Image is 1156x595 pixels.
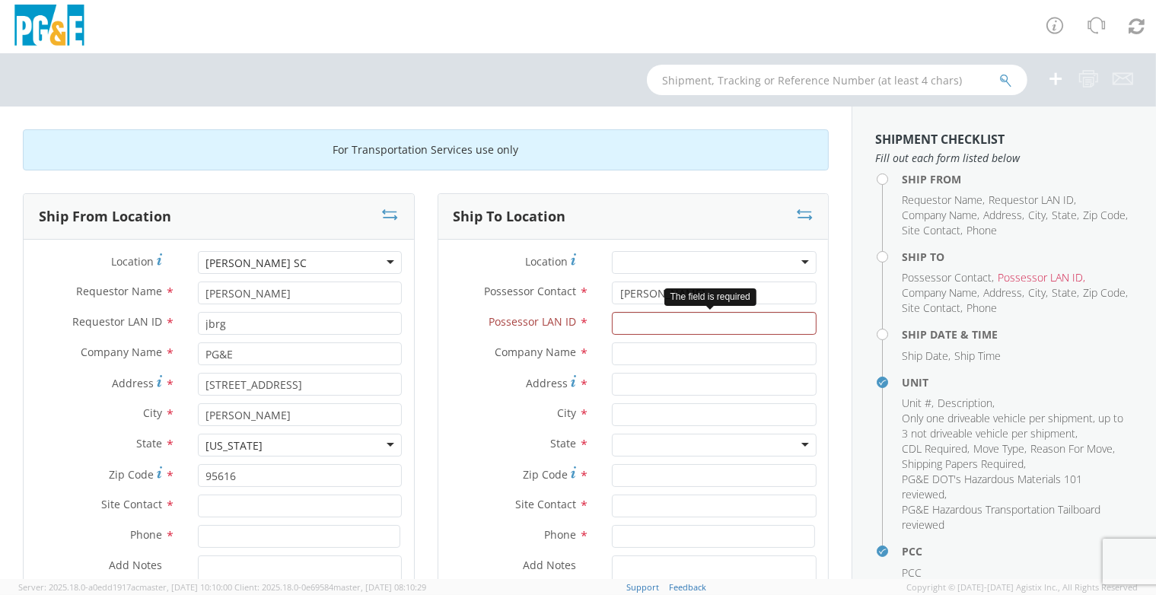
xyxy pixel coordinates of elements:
li: , [1028,208,1048,223]
span: PCC [902,565,922,580]
span: Site Contact [902,301,960,315]
li: , [1083,285,1128,301]
span: City [557,406,576,420]
span: PG&E DOT's Hazardous Materials 101 reviewed [902,472,1082,501]
span: Company Name [902,285,977,300]
span: State [550,436,576,450]
h4: Ship To [902,251,1133,262]
h4: Unit [902,377,1133,388]
span: Phone [544,527,576,542]
li: , [938,396,995,411]
span: Site Contact [101,497,162,511]
span: Reason For Move [1030,441,1113,456]
li: , [902,457,1026,472]
li: , [902,192,985,208]
li: , [902,472,1129,502]
div: [US_STATE] [206,438,263,453]
span: Company Name [495,345,576,359]
span: Client: 2025.18.0-0e69584 [234,581,426,593]
div: For Transportation Services use only [23,129,829,170]
span: Address [112,376,154,390]
span: Ship Date [902,348,948,363]
span: Address [983,208,1022,222]
span: Zip Code [109,467,154,482]
li: , [1028,285,1048,301]
a: Feedback [669,581,706,593]
li: , [989,192,1076,208]
span: Possessor Contact [902,270,992,285]
span: Requestor LAN ID [72,314,162,329]
span: Phone [967,301,997,315]
span: Add Notes [523,558,576,572]
span: State [136,436,162,450]
span: City [143,406,162,420]
li: , [973,441,1027,457]
span: PG&E Hazardous Transportation Tailboard reviewed [902,502,1100,532]
span: master, [DATE] 08:10:29 [333,581,426,593]
span: Shipping Papers Required [902,457,1024,471]
strong: Shipment Checklist [875,131,1005,148]
span: CDL Required [902,441,967,456]
span: State [1052,208,1077,222]
li: , [902,441,970,457]
span: Phone [967,223,997,237]
li: , [902,270,994,285]
span: Server: 2025.18.0-a0edd1917ac [18,581,232,593]
span: Possessor LAN ID [998,270,1083,285]
span: State [1052,285,1077,300]
span: Move Type [973,441,1024,456]
li: , [983,208,1024,223]
span: Phone [130,527,162,542]
h4: Ship Date & Time [902,329,1133,340]
li: , [998,270,1085,285]
li: , [1030,441,1115,457]
span: master, [DATE] 10:10:00 [139,581,232,593]
span: Unit # [902,396,931,410]
h4: PCC [902,546,1133,557]
h3: Ship To Location [454,209,566,224]
span: Requestor LAN ID [989,192,1074,207]
span: Zip Code [1083,208,1126,222]
span: Fill out each form listed below [875,151,1133,166]
span: Company Name [81,345,162,359]
span: Requestor Name [902,192,982,207]
li: , [902,396,934,411]
span: Ship Time [954,348,1001,363]
span: Copyright © [DATE]-[DATE] Agistix Inc., All Rights Reserved [906,581,1138,593]
li: , [902,223,963,238]
h3: Ship From Location [39,209,171,224]
span: Requestor Name [76,284,162,298]
span: Possessor LAN ID [489,314,576,329]
span: Site Contact [515,497,576,511]
span: Address [526,376,568,390]
span: Company Name [902,208,977,222]
img: pge-logo-06675f144f4cfa6a6814.png [11,5,88,49]
li: , [902,411,1129,441]
span: Only one driveable vehicle per shipment, up to 3 not driveable vehicle per shipment [902,411,1123,441]
input: Shipment, Tracking or Reference Number (at least 4 chars) [647,65,1027,95]
span: Add Notes [109,558,162,572]
a: Support [626,581,659,593]
span: Site Contact [902,223,960,237]
li: , [983,285,1024,301]
li: , [1083,208,1128,223]
span: Possessor Contact [484,284,576,298]
span: Address [983,285,1022,300]
li: , [902,301,963,316]
span: City [1028,285,1046,300]
li: , [1052,208,1079,223]
li: , [902,348,951,364]
span: Location [111,254,154,269]
li: , [902,285,979,301]
span: Description [938,396,992,410]
span: City [1028,208,1046,222]
li: , [902,208,979,223]
div: The field is required [664,288,756,306]
span: Location [525,254,568,269]
span: Zip Code [523,467,568,482]
h4: Ship From [902,173,1133,185]
div: [PERSON_NAME] SC [206,256,307,271]
span: Zip Code [1083,285,1126,300]
li: , [1052,285,1079,301]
